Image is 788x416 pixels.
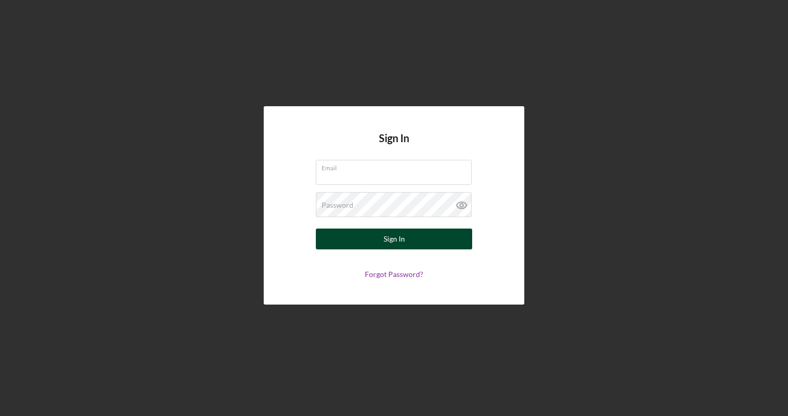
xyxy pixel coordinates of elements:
[384,229,405,249] div: Sign In
[322,201,353,209] label: Password
[379,132,409,160] h4: Sign In
[365,270,423,279] a: Forgot Password?
[322,160,472,172] label: Email
[316,229,472,249] button: Sign In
